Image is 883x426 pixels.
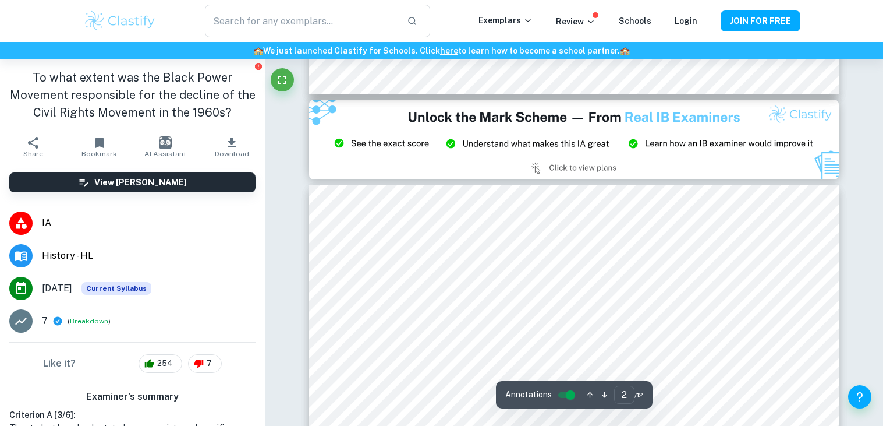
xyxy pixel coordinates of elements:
p: Review [556,15,595,28]
div: This exemplar is based on the current syllabus. Feel free to refer to it for inspiration/ideas wh... [81,282,151,295]
button: Fullscreen [271,68,294,91]
span: 254 [151,358,179,369]
span: IA [42,216,256,230]
p: Exemplars [478,14,533,27]
h6: Criterion A [ 3 / 6 ]: [9,409,256,421]
h6: We just launched Clastify for Schools. Click to learn how to become a school partner. [2,44,881,57]
h6: View [PERSON_NAME] [94,176,187,189]
a: Login [675,16,697,26]
button: AI Assistant [133,131,199,163]
span: [DATE] [42,281,72,295]
button: Report issue [254,62,263,71]
p: 7 [42,314,48,328]
button: View [PERSON_NAME] [9,172,256,192]
img: AI Assistant [159,136,172,149]
span: AI Assistant [144,150,186,158]
span: Annotations [505,389,552,401]
button: Breakdown [70,316,108,326]
button: Download [198,131,265,163]
span: 7 [200,358,218,369]
img: Ad [309,100,839,179]
div: 7 [188,354,222,373]
span: 🏫 [620,46,630,55]
h6: Examiner's summary [5,390,260,404]
button: Help and Feedback [848,385,871,409]
span: Bookmark [81,150,117,158]
button: Bookmark [66,131,133,163]
span: Download [215,150,249,158]
a: here [440,46,458,55]
span: Share [23,150,43,158]
input: Search for any exemplars... [205,5,397,37]
span: ( ) [68,316,111,327]
div: 254 [139,354,182,373]
h1: To what extent was the Black Power Movement responsible for the decline of the Civil Rights Movem... [9,69,256,121]
button: JOIN FOR FREE [721,10,800,31]
a: Schools [619,16,651,26]
h6: Like it? [43,357,76,371]
span: 🏫 [253,46,263,55]
span: History - HL [42,249,256,263]
span: Current Syllabus [81,282,151,295]
img: Clastify logo [83,9,157,33]
span: / 12 [634,390,643,400]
